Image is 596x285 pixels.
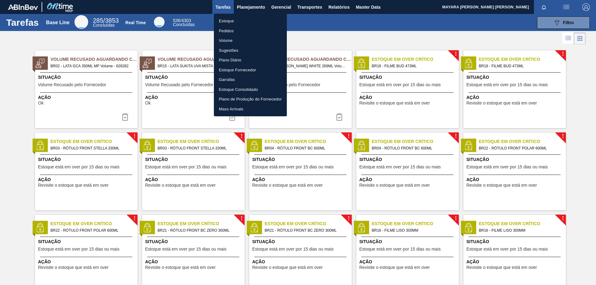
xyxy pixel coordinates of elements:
[214,75,287,85] a: Garrafas
[214,26,287,36] a: Pedidos
[214,55,287,65] a: Plano Diário
[214,94,287,104] a: Plano de Produção do Fornecedor
[214,36,287,46] a: Volume
[214,65,287,75] a: Estoque Fornecedor
[214,104,287,114] a: Mass Arrivals
[214,85,287,95] a: Estoque Consolidado
[214,46,287,56] a: Sugestões
[214,16,287,26] a: Estoque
